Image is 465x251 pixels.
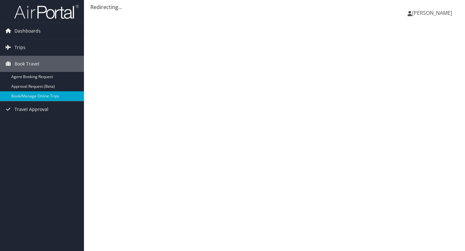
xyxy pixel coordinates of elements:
span: [PERSON_NAME] [412,9,452,16]
a: [PERSON_NAME] [408,3,459,23]
img: airportal-logo.png [14,4,79,19]
span: Travel Approval [15,101,48,117]
span: Dashboards [15,23,41,39]
span: Trips [15,39,26,55]
span: Book Travel [15,56,39,72]
div: Redirecting... [90,3,459,11]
